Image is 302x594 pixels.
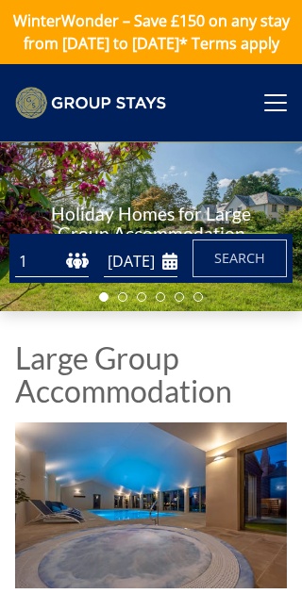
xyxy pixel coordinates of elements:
input: Arrival Date [104,246,177,277]
h1: Holiday Homes for Large Group Accommodation [45,166,257,281]
img: Group Stays [15,87,166,119]
button: Search [193,239,287,277]
img: 'Swimming Pool' - Large Group Accommodation Holiday Ideas [15,422,287,587]
h1: Large Group Accommodation [15,341,287,407]
span: Search [214,249,265,267]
